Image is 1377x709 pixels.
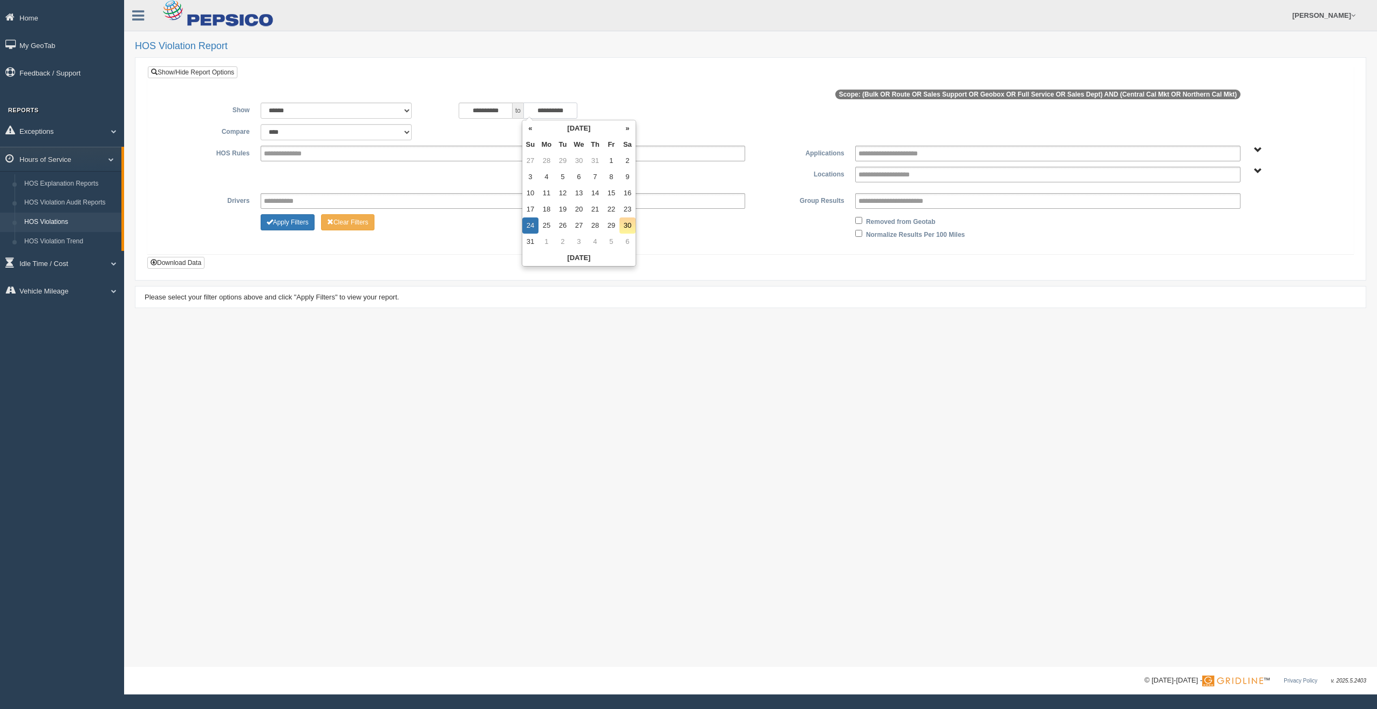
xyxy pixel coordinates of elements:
td: 7 [587,169,603,185]
td: 1 [603,153,619,169]
button: Download Data [147,257,204,269]
th: Fr [603,137,619,153]
td: 10 [522,185,538,201]
td: 16 [619,185,636,201]
th: Sa [619,137,636,153]
span: Please select your filter options above and click "Apply Filters" to view your report. [145,293,399,301]
th: Th [587,137,603,153]
td: 5 [555,169,571,185]
button: Change Filter Options [321,214,374,230]
th: Su [522,137,538,153]
td: 26 [555,217,571,234]
td: 29 [603,217,619,234]
h2: HOS Violation Report [135,41,1366,52]
td: 27 [571,217,587,234]
label: Show [156,103,255,115]
label: Drivers [156,193,255,206]
td: 24 [522,217,538,234]
label: Locations [751,167,850,180]
a: HOS Explanation Reports [19,174,121,194]
td: 21 [587,201,603,217]
a: HOS Violation Audit Reports [19,193,121,213]
div: © [DATE]-[DATE] - ™ [1144,675,1366,686]
th: We [571,137,587,153]
td: 2 [555,234,571,250]
label: Compare [156,124,255,137]
td: 31 [522,234,538,250]
a: HOS Violation Trend [19,232,121,251]
th: [DATE] [522,250,636,266]
span: to [513,103,523,119]
button: Change Filter Options [261,214,315,230]
td: 23 [619,201,636,217]
td: 13 [571,185,587,201]
td: 9 [619,169,636,185]
label: HOS Rules [156,146,255,159]
label: Removed from Geotab [866,214,936,227]
td: 28 [538,153,555,169]
a: Show/Hide Report Options [148,66,237,78]
td: 30 [571,153,587,169]
td: 18 [538,201,555,217]
td: 1 [538,234,555,250]
td: 25 [538,217,555,234]
td: 12 [555,185,571,201]
td: 11 [538,185,555,201]
td: 3 [522,169,538,185]
td: 14 [587,185,603,201]
span: Scope: (Bulk OR Route OR Sales Support OR Geobox OR Full Service OR Sales Dept) AND (Central Cal ... [835,90,1241,99]
td: 17 [522,201,538,217]
td: 31 [587,153,603,169]
td: 6 [571,169,587,185]
label: Normalize Results Per 100 Miles [866,227,965,240]
th: » [619,120,636,137]
td: 8 [603,169,619,185]
td: 5 [603,234,619,250]
td: 4 [587,234,603,250]
a: HOS Violations [19,213,121,232]
label: Group Results [751,193,850,206]
th: « [522,120,538,137]
td: 27 [522,153,538,169]
td: 2 [619,153,636,169]
label: Applications [751,146,850,159]
td: 19 [555,201,571,217]
th: Tu [555,137,571,153]
a: Privacy Policy [1284,678,1317,684]
td: 29 [555,153,571,169]
td: 3 [571,234,587,250]
td: 22 [603,201,619,217]
td: 20 [571,201,587,217]
td: 30 [619,217,636,234]
th: Mo [538,137,555,153]
th: [DATE] [538,120,619,137]
td: 28 [587,217,603,234]
img: Gridline [1202,676,1263,686]
td: 4 [538,169,555,185]
td: 15 [603,185,619,201]
span: v. 2025.5.2403 [1331,678,1366,684]
td: 6 [619,234,636,250]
